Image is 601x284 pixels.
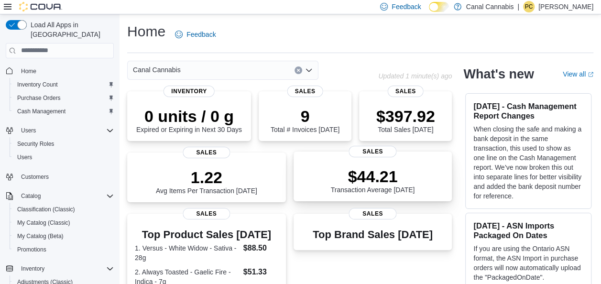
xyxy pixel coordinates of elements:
[10,151,118,164] button: Users
[10,91,118,105] button: Purchase Orders
[271,107,339,133] div: Total # Invoices [DATE]
[429,2,449,12] input: Dark Mode
[136,107,242,126] p: 0 units / 0 g
[349,146,396,157] span: Sales
[13,79,114,90] span: Inventory Count
[525,1,533,12] span: PC
[10,243,118,256] button: Promotions
[287,86,323,97] span: Sales
[13,92,114,104] span: Purchase Orders
[295,66,302,74] button: Clear input
[392,2,421,11] span: Feedback
[466,1,514,12] p: Canal Cannabis
[13,217,114,229] span: My Catalog (Classic)
[17,125,114,136] span: Users
[17,246,46,253] span: Promotions
[313,229,433,240] h3: Top Brand Sales [DATE]
[17,81,58,88] span: Inventory Count
[331,167,415,186] p: $44.21
[21,265,44,273] span: Inventory
[517,1,519,12] p: |
[183,208,230,219] span: Sales
[13,244,114,255] span: Promotions
[13,92,65,104] a: Purchase Orders
[13,152,36,163] a: Users
[305,66,313,74] button: Open list of options
[376,107,435,126] p: $397.92
[473,221,583,240] h3: [DATE] - ASN Imports Packaged On Dates
[17,108,66,115] span: Cash Management
[349,208,396,219] span: Sales
[17,153,32,161] span: Users
[10,78,118,91] button: Inventory Count
[473,124,583,201] p: When closing the safe and making a bank deposit in the same transaction, this used to show as one...
[13,230,67,242] a: My Catalog (Beta)
[17,171,114,183] span: Customers
[17,219,70,227] span: My Catalog (Classic)
[135,243,240,262] dt: 1. Versus - White Widow - Sativa - 28g
[13,230,114,242] span: My Catalog (Beta)
[17,140,54,148] span: Security Roles
[463,66,534,82] h2: What's new
[2,64,118,78] button: Home
[13,244,50,255] a: Promotions
[588,72,593,77] svg: External link
[13,106,69,117] a: Cash Management
[10,229,118,243] button: My Catalog (Beta)
[13,204,114,215] span: Classification (Classic)
[17,190,114,202] span: Catalog
[10,137,118,151] button: Security Roles
[13,152,114,163] span: Users
[10,203,118,216] button: Classification (Classic)
[186,30,216,39] span: Feedback
[563,70,593,78] a: View allExternal link
[13,204,79,215] a: Classification (Classic)
[473,244,583,282] p: If you are using the Ontario ASN format, the ASN Import in purchase orders will now automatically...
[135,229,278,240] h3: Top Product Sales [DATE]
[13,106,114,117] span: Cash Management
[17,232,64,240] span: My Catalog (Beta)
[331,167,415,194] div: Transaction Average [DATE]
[21,127,36,134] span: Users
[17,65,114,77] span: Home
[156,168,257,187] p: 1.22
[21,67,36,75] span: Home
[19,2,62,11] img: Cova
[183,147,230,158] span: Sales
[523,1,535,12] div: Patrick Ciantar
[133,64,181,76] span: Canal Cannabis
[271,107,339,126] p: 9
[13,217,74,229] a: My Catalog (Classic)
[13,79,62,90] a: Inventory Count
[17,66,40,77] a: Home
[2,170,118,184] button: Customers
[21,173,49,181] span: Customers
[17,263,114,274] span: Inventory
[243,266,278,278] dd: $51.33
[156,168,257,195] div: Avg Items Per Transaction [DATE]
[13,138,114,150] span: Security Roles
[27,20,114,39] span: Load All Apps in [GEOGRAPHIC_DATA]
[473,101,583,120] h3: [DATE] - Cash Management Report Changes
[171,25,219,44] a: Feedback
[17,190,44,202] button: Catalog
[2,189,118,203] button: Catalog
[17,125,40,136] button: Users
[17,206,75,213] span: Classification (Classic)
[378,72,452,80] p: Updated 1 minute(s) ago
[17,94,61,102] span: Purchase Orders
[17,171,53,183] a: Customers
[164,86,215,97] span: Inventory
[376,107,435,133] div: Total Sales [DATE]
[243,242,278,254] dd: $88.50
[10,105,118,118] button: Cash Management
[136,107,242,133] div: Expired or Expiring in Next 30 Days
[2,124,118,137] button: Users
[13,138,58,150] a: Security Roles
[127,22,165,41] h1: Home
[17,263,48,274] button: Inventory
[10,216,118,229] button: My Catalog (Classic)
[388,86,424,97] span: Sales
[21,192,41,200] span: Catalog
